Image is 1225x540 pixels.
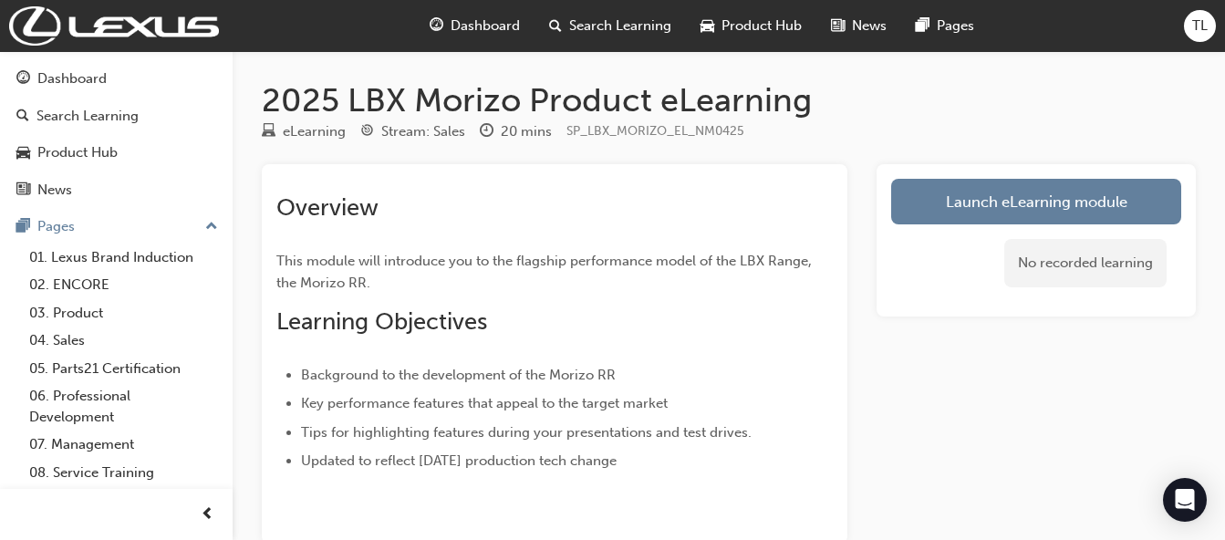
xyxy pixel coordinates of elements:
[360,124,374,140] span: target-icon
[36,106,139,127] div: Search Learning
[480,124,493,140] span: clock-icon
[901,7,989,45] a: pages-iconPages
[22,327,225,355] a: 04. Sales
[381,121,465,142] div: Stream: Sales
[37,68,107,89] div: Dashboard
[1004,239,1167,287] div: No recorded learning
[276,253,815,291] span: This module will introduce you to the flagship performance model of the LBX Range, the Morizo RR.
[831,15,845,37] span: news-icon
[37,142,118,163] div: Product Hub
[916,15,929,37] span: pages-icon
[22,299,225,327] a: 03. Product
[7,62,225,96] a: Dashboard
[16,71,30,88] span: guage-icon
[937,16,974,36] span: Pages
[501,121,552,142] div: 20 mins
[722,16,802,36] span: Product Hub
[816,7,901,45] a: news-iconNews
[701,15,714,37] span: car-icon
[37,180,72,201] div: News
[22,244,225,272] a: 01. Lexus Brand Induction
[205,215,218,239] span: up-icon
[301,452,617,469] span: Updated to reflect [DATE] production tech change
[430,15,443,37] span: guage-icon
[852,16,887,36] span: News
[566,123,744,139] span: Learning resource code
[1163,478,1207,522] div: Open Intercom Messenger
[7,210,225,244] button: Pages
[22,486,225,514] a: 09. Technical Training
[301,367,616,383] span: Background to the development of the Morizo RR
[7,58,225,210] button: DashboardSearch LearningProduct HubNews
[301,424,752,441] span: Tips for highlighting features during your presentations and test drives.
[7,136,225,170] a: Product Hub
[1184,10,1216,42] button: TL
[22,271,225,299] a: 02. ENCORE
[535,7,686,45] a: search-iconSearch Learning
[569,16,671,36] span: Search Learning
[16,109,29,125] span: search-icon
[7,99,225,133] a: Search Learning
[686,7,816,45] a: car-iconProduct Hub
[22,431,225,459] a: 07. Management
[451,16,520,36] span: Dashboard
[276,307,487,336] span: Learning Objectives
[16,219,30,235] span: pages-icon
[283,121,346,142] div: eLearning
[415,7,535,45] a: guage-iconDashboard
[22,355,225,383] a: 05. Parts21 Certification
[262,124,275,140] span: learningResourceType_ELEARNING-icon
[7,173,225,207] a: News
[16,145,30,161] span: car-icon
[891,179,1181,224] a: Launch eLearning module
[549,15,562,37] span: search-icon
[262,120,346,143] div: Type
[480,120,552,143] div: Duration
[22,459,225,487] a: 08. Service Training
[22,382,225,431] a: 06. Professional Development
[301,395,668,411] span: Key performance features that appeal to the target market
[1192,16,1208,36] span: TL
[276,193,379,222] span: Overview
[262,80,1196,120] h1: 2025 LBX Morizo Product eLearning
[16,182,30,199] span: news-icon
[360,120,465,143] div: Stream
[37,216,75,237] div: Pages
[9,6,219,46] img: Trak
[201,504,214,526] span: prev-icon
